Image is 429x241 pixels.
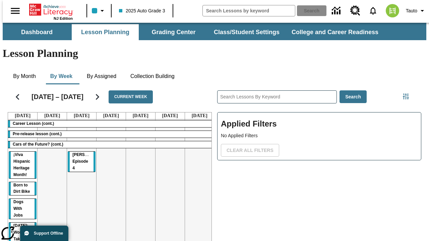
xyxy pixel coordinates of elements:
a: September 4, 2025 [102,112,120,119]
div: Cars of the Future? (cont.) [8,141,214,148]
button: Select a new avatar [382,2,403,19]
span: Pre-release lesson (cont.) [13,132,62,136]
button: Search [340,90,367,103]
a: Home [29,3,73,16]
button: Open side menu [5,1,25,21]
img: avatar image [386,4,399,17]
button: Profile/Settings [403,5,429,17]
a: Data Center [328,2,346,20]
button: Lesson Planning [72,24,139,40]
button: Class color is light blue. Change class color [89,5,109,17]
div: ¡Viva Hispanic Heritage Month! [9,152,37,178]
button: Next [89,88,106,105]
a: September 6, 2025 [161,112,179,119]
a: September 1, 2025 [13,112,32,119]
button: Class/Student Settings [208,24,285,40]
button: Grading Center [140,24,207,40]
span: NJ Edition [54,16,73,20]
div: SubNavbar [3,23,426,40]
span: Tauto [406,7,417,14]
span: ¡Viva Hispanic Heritage Month! [13,152,30,177]
button: Collection Building [125,68,180,84]
div: Applied Filters [217,112,421,160]
a: Notifications [364,2,382,19]
div: Born to Dirt Bike [9,182,37,195]
span: Ella Menopi: Episode 4 [72,152,108,170]
h2: [DATE] – [DATE] [32,93,83,101]
span: Career Lesson (cont.) [13,121,54,126]
button: By Month [8,68,41,84]
button: By Week [45,68,78,84]
button: Current Week [109,90,153,103]
div: Dogs With Jobs [9,199,37,219]
span: Cars of the Future? (cont.) [13,142,63,147]
a: September 7, 2025 [190,112,209,119]
input: search field [203,5,295,16]
input: Search Lessons By Keyword [218,91,336,103]
span: 2025 Auto Grade 3 [119,7,165,14]
button: Filters Side menu [399,90,413,103]
div: SubNavbar [3,24,384,40]
a: September 3, 2025 [72,112,91,119]
div: Home [29,2,73,20]
span: Born to Dirt Bike [13,183,30,194]
h1: Lesson Planning [3,47,426,60]
button: Dashboard [3,24,70,40]
span: Support Offline [34,231,63,236]
h2: Applied Filters [221,116,418,132]
a: September 2, 2025 [43,112,61,119]
button: College and Career Readiness [286,24,384,40]
span: Dogs With Jobs [13,199,23,218]
a: Resource Center, Will open in new tab [346,2,364,20]
button: Support Offline [20,226,68,241]
button: By Assigned [81,68,122,84]
button: Previous [9,88,26,105]
p: No Applied Filters [221,132,418,139]
div: Pre-release lesson (cont.) [8,131,214,138]
div: Career Lesson (cont.) [8,120,214,127]
div: Ella Menopi: Episode 4 [68,152,96,172]
a: September 5, 2025 [131,112,150,119]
